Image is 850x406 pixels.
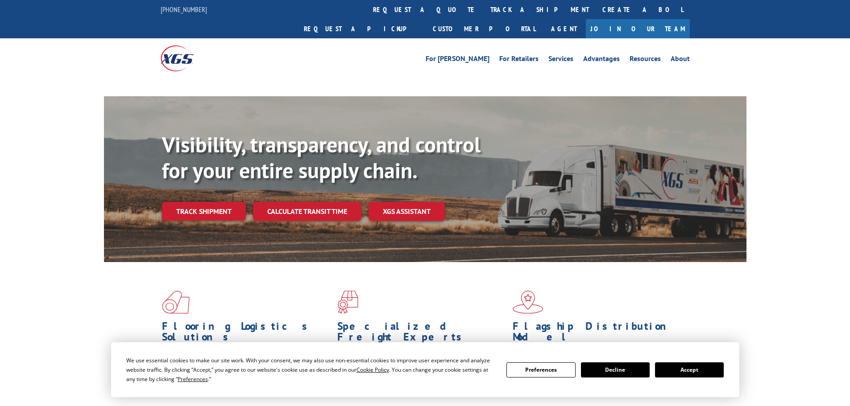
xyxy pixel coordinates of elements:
[337,321,506,347] h1: Specialized Freight Experts
[655,362,724,377] button: Accept
[161,5,207,14] a: [PHONE_NUMBER]
[583,55,620,65] a: Advantages
[162,131,481,184] b: Visibility, transparency, and control for your entire supply chain.
[357,366,389,373] span: Cookie Policy
[111,342,739,397] div: Cookie Consent Prompt
[426,55,489,65] a: For [PERSON_NAME]
[671,55,690,65] a: About
[178,375,208,383] span: Preferences
[253,202,361,221] a: Calculate transit time
[513,321,681,347] h1: Flagship Distribution Model
[630,55,661,65] a: Resources
[499,55,539,65] a: For Retailers
[581,362,650,377] button: Decline
[542,19,586,38] a: Agent
[337,291,358,314] img: xgs-icon-focused-on-flooring-red
[369,202,445,221] a: XGS ASSISTANT
[297,19,426,38] a: Request a pickup
[162,202,246,221] a: Track shipment
[162,291,190,314] img: xgs-icon-total-supply-chain-intelligence-red
[548,55,573,65] a: Services
[506,362,575,377] button: Preferences
[426,19,542,38] a: Customer Portal
[162,321,331,347] h1: Flooring Logistics Solutions
[586,19,690,38] a: Join Our Team
[126,356,496,384] div: We use essential cookies to make our site work. With your consent, we may also use non-essential ...
[513,291,543,314] img: xgs-icon-flagship-distribution-model-red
